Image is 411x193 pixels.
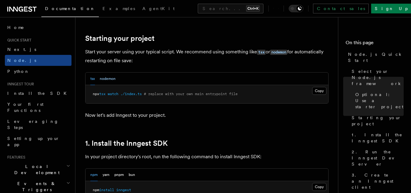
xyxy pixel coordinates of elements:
span: Examples [103,6,135,11]
a: Contact sales [313,4,369,13]
span: Inngest tour [5,82,34,87]
span: Features [5,155,25,160]
a: Install the SDK [5,88,71,99]
span: watch [108,92,118,96]
a: AgentKit [139,2,178,16]
span: ./index.ts [120,92,142,96]
a: 1. Install the Inngest SDK [85,139,168,148]
span: Documentation [45,6,95,11]
span: Your first Functions [7,102,44,113]
button: nodemon [100,73,116,85]
span: inngest [116,188,131,192]
a: Starting your project [85,34,155,43]
a: Examples [99,2,139,16]
span: Next.js [7,47,36,52]
span: Local Development [5,163,66,176]
a: Node.js [5,55,71,66]
span: Leveraging Steps [7,119,59,130]
a: 2. Run the Inngest Dev Server [349,146,404,170]
a: Your first Functions [5,99,71,116]
button: Copy [312,87,326,95]
span: Home [7,24,24,30]
span: Select your Node.js framework [352,68,404,87]
button: Toggle dark mode [289,5,303,12]
button: tsx [90,73,95,85]
a: Next.js [5,44,71,55]
a: Node.js Quick Start [346,49,404,66]
a: tsx [257,49,266,55]
code: tsx [257,50,266,55]
button: npm [90,169,98,181]
button: Search...Ctrl+K [198,4,263,13]
span: npm [93,188,99,192]
a: Leveraging Steps [5,116,71,133]
a: 1. Install the Inngest SDK [349,129,404,146]
a: Home [5,22,71,33]
button: Local Development [5,161,71,178]
a: Python [5,66,71,77]
a: 3. Create an Inngest client [349,170,404,193]
a: Setting up your app [5,133,71,150]
button: yarn [103,169,110,181]
span: Events & Triggers [5,180,66,193]
span: # replace with your own main entrypoint file [144,92,238,96]
span: 3. Create an Inngest client [352,172,404,190]
button: Copy [312,183,326,191]
button: pnpm [114,169,124,181]
span: Starting your project [352,115,404,127]
p: Now let's add Inngest to your project. [85,111,329,120]
a: Optional: Use a starter project [353,89,404,112]
span: npx [93,92,99,96]
kbd: Ctrl+K [246,5,260,12]
span: tsx [99,92,106,96]
span: Python [7,69,30,74]
a: Documentation [41,2,99,17]
a: Starting your project [349,112,404,129]
a: Select your Node.js framework [349,66,404,89]
span: 1. Install the Inngest SDK [352,132,404,144]
span: Quick start [5,38,31,43]
span: Node.js [7,58,36,63]
span: Install the SDK [7,91,70,96]
a: nodemon [270,49,287,55]
span: install [99,188,114,192]
code: nodemon [270,50,287,55]
p: Start your server using your typical script. We recommend using something like or for automatical... [85,48,329,65]
span: AgentKit [142,6,175,11]
span: Setting up your app [7,136,60,147]
p: In your project directory's root, run the following command to install Inngest SDK: [85,152,329,161]
h4: On this page [346,39,404,49]
span: Optional: Use a starter project [355,91,404,110]
button: bun [129,169,135,181]
span: Node.js Quick Start [348,51,404,63]
span: 2. Run the Inngest Dev Server [352,149,404,167]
